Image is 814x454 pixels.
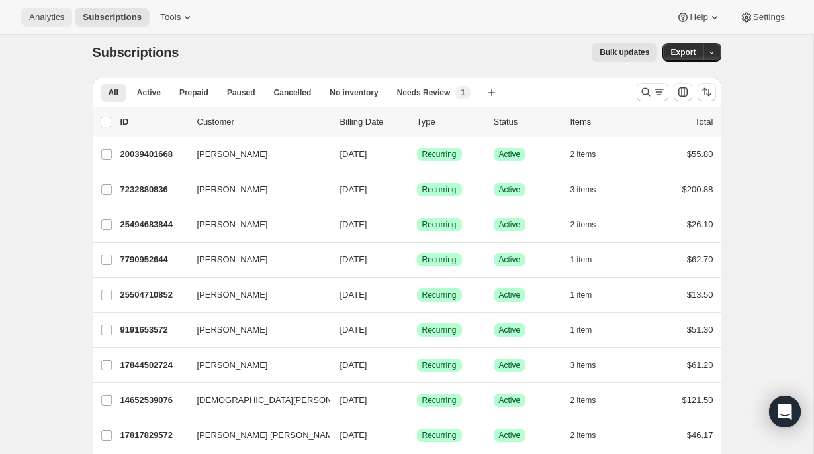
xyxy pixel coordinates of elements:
div: 7790952644[PERSON_NAME][DATE]SuccessRecurringSuccessActive1 item$62.70 [120,251,713,269]
div: Items [570,115,637,129]
span: Settings [753,12,785,23]
button: [PERSON_NAME] [189,179,322,200]
p: 25494683844 [120,218,187,231]
span: Export [670,47,696,58]
span: [DEMOGRAPHIC_DATA][PERSON_NAME] [197,394,364,407]
span: [DATE] [340,430,367,440]
span: [PERSON_NAME] [197,218,268,231]
span: [DATE] [340,360,367,370]
span: Active [499,395,521,406]
span: Cancelled [274,87,312,98]
span: Recurring [422,290,457,300]
span: $55.80 [687,149,713,159]
button: [PERSON_NAME] [PERSON_NAME] [189,425,322,446]
span: 2 items [570,219,596,230]
span: Subscriptions [93,45,179,60]
span: Active [499,325,521,335]
span: 1 item [570,325,592,335]
button: Help [668,8,729,27]
button: [PERSON_NAME] [189,214,322,235]
span: Active [499,430,521,441]
button: [DEMOGRAPHIC_DATA][PERSON_NAME] [189,390,322,411]
span: [PERSON_NAME] [197,359,268,372]
span: $61.20 [687,360,713,370]
button: Analytics [21,8,72,27]
span: [PERSON_NAME] [197,183,268,196]
div: 25494683844[PERSON_NAME][DATE]SuccessRecurringSuccessActive2 items$26.10 [120,215,713,234]
span: Recurring [422,430,457,441]
button: Subscriptions [75,8,150,27]
span: $200.88 [682,184,713,194]
span: Active [499,290,521,300]
div: Type [417,115,483,129]
span: $62.70 [687,255,713,264]
p: 7790952644 [120,253,187,266]
span: Active [499,360,521,370]
button: 2 items [570,215,611,234]
span: [PERSON_NAME] [197,253,268,266]
div: 20039401668[PERSON_NAME][DATE]SuccessRecurringSuccessActive2 items$55.80 [120,145,713,164]
span: Needs Review [397,87,451,98]
span: 2 items [570,149,596,160]
span: Recurring [422,325,457,335]
span: [PERSON_NAME] [197,148,268,161]
span: [DATE] [340,184,367,194]
span: [DATE] [340,290,367,300]
button: Customize table column order and visibility [674,83,692,101]
p: Billing Date [340,115,406,129]
button: [PERSON_NAME] [189,249,322,270]
span: 1 item [570,290,592,300]
button: [PERSON_NAME] [189,284,322,306]
span: Subscriptions [83,12,142,23]
span: Active [499,184,521,195]
span: [PERSON_NAME] [197,288,268,302]
span: [DATE] [340,149,367,159]
div: 7232880836[PERSON_NAME][DATE]SuccessRecurringSuccessActive3 items$200.88 [120,180,713,199]
div: IDCustomerBilling DateTypeStatusItemsTotal [120,115,713,129]
p: Customer [197,115,330,129]
button: 3 items [570,356,611,374]
button: Create new view [481,84,502,102]
span: 3 items [570,360,596,370]
span: $121.50 [682,395,713,405]
p: ID [120,115,187,129]
span: 2 items [570,395,596,406]
span: [PERSON_NAME] [197,323,268,337]
span: Active [137,87,161,98]
span: Recurring [422,255,457,265]
span: Active [499,255,521,265]
span: Analytics [29,12,64,23]
span: Prepaid [179,87,208,98]
span: Help [690,12,707,23]
p: 17844502724 [120,359,187,372]
p: 17817829572 [120,429,187,442]
span: $46.17 [687,430,713,440]
div: 25504710852[PERSON_NAME][DATE]SuccessRecurringSuccessActive1 item$13.50 [120,286,713,304]
span: $13.50 [687,290,713,300]
span: [DATE] [340,219,367,229]
div: 9191653572[PERSON_NAME][DATE]SuccessRecurringSuccessActive1 item$51.30 [120,321,713,339]
button: Sort the results [698,83,716,101]
span: Active [499,219,521,230]
button: Tools [152,8,202,27]
span: Tools [160,12,181,23]
p: 25504710852 [120,288,187,302]
span: $51.30 [687,325,713,335]
span: Recurring [422,184,457,195]
span: All [109,87,118,98]
span: $26.10 [687,219,713,229]
button: [PERSON_NAME] [189,319,322,341]
p: 7232880836 [120,183,187,196]
span: Paused [227,87,255,98]
span: Active [499,149,521,160]
button: 1 item [570,251,607,269]
span: 1 [461,87,465,98]
button: 1 item [570,321,607,339]
p: Status [494,115,560,129]
span: [DATE] [340,255,367,264]
button: Export [662,43,703,62]
span: Recurring [422,395,457,406]
span: Recurring [422,219,457,230]
p: Total [695,115,713,129]
button: Settings [732,8,793,27]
